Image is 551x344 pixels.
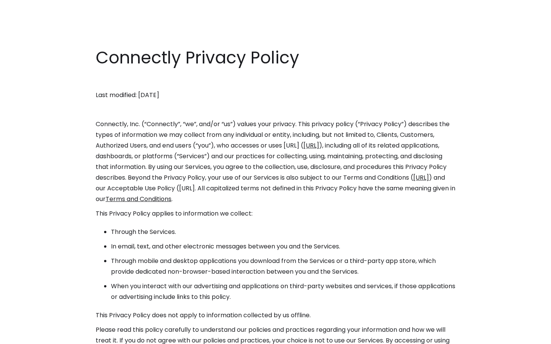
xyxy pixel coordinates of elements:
[303,141,319,150] a: [URL]
[111,256,455,277] li: Through mobile and desktop applications you download from the Services or a third-party app store...
[96,75,455,86] p: ‍
[8,330,46,341] aside: Language selected: English
[111,227,455,237] li: Through the Services.
[106,195,171,203] a: Terms and Conditions
[96,119,455,204] p: Connectly, Inc. (“Connectly”, “we”, and/or “us”) values your privacy. This privacy policy (“Priva...
[96,104,455,115] p: ‍
[413,173,429,182] a: [URL]
[15,331,46,341] ul: Language list
[96,310,455,321] p: This Privacy Policy does not apply to information collected by us offline.
[96,46,455,70] h1: Connectly Privacy Policy
[96,90,455,101] p: Last modified: [DATE]
[111,281,455,302] li: When you interact with our advertising and applications on third-party websites and services, if ...
[111,241,455,252] li: In email, text, and other electronic messages between you and the Services.
[96,208,455,219] p: This Privacy Policy applies to information we collect:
